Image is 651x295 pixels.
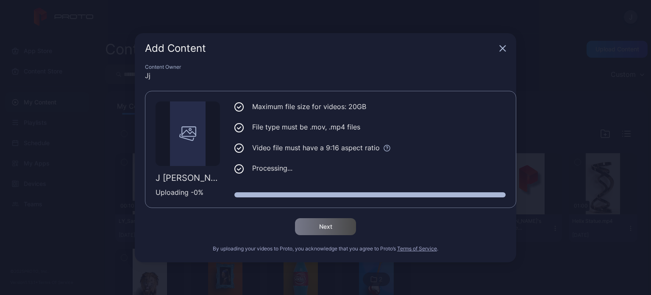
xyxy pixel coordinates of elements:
[397,245,437,252] button: Terms of Service
[234,101,506,112] li: Maximum file size for videos: 20GB
[145,70,506,81] div: Jj
[145,245,506,252] div: By uploading your videos to Proto, you acknowledge that you agree to Proto’s .
[145,64,506,70] div: Content Owner
[156,187,220,197] div: Uploading - 0 %
[145,43,496,53] div: Add Content
[234,122,506,132] li: File type must be .mov, .mp4 files
[234,163,506,174] li: Processing...
[295,218,356,235] button: Next
[234,143,506,153] li: Video file must have a 9:16 aspect ratio
[156,173,220,183] div: J [PERSON_NAME] 2.mp4
[319,223,332,230] div: Next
